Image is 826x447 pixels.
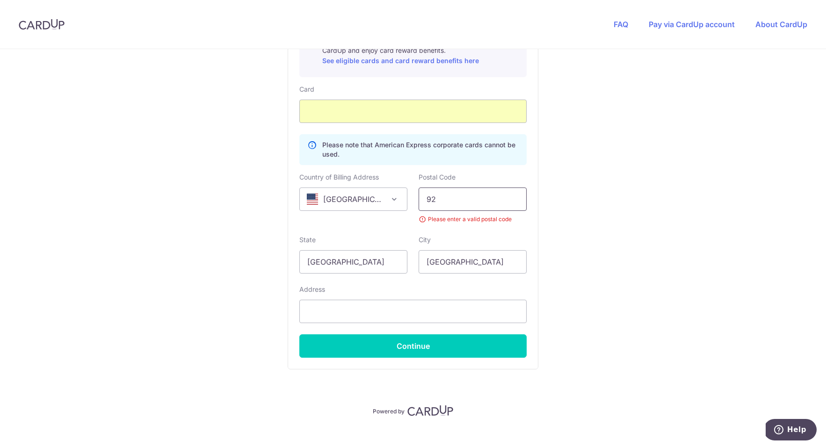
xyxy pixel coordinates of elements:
iframe: Opens a widget where you can find more information [766,419,817,442]
iframe: Secure card payment input frame [307,106,519,117]
a: FAQ [614,20,628,29]
a: About CardUp [755,20,807,29]
label: Country of Billing Address [299,173,379,182]
img: CardUp [407,405,453,416]
label: Card [299,85,314,94]
img: CardUp [19,19,65,30]
input: Example 123456 [419,187,527,211]
button: Continue [299,334,527,358]
a: Pay via CardUp account [649,20,735,29]
label: Address [299,285,325,294]
span: United States [299,187,407,211]
p: Powered by [373,406,405,415]
label: Postal Code [419,173,456,182]
span: United States [300,188,407,210]
label: City [419,235,431,245]
small: Please enter a valid postal code [419,215,527,224]
a: See eligible cards and card reward benefits here [322,57,479,65]
p: Pay with your credit card for this and other payments on CardUp and enjoy card reward benefits. [322,36,519,66]
p: Please note that American Express corporate cards cannot be used. [322,140,519,159]
label: State [299,235,316,245]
